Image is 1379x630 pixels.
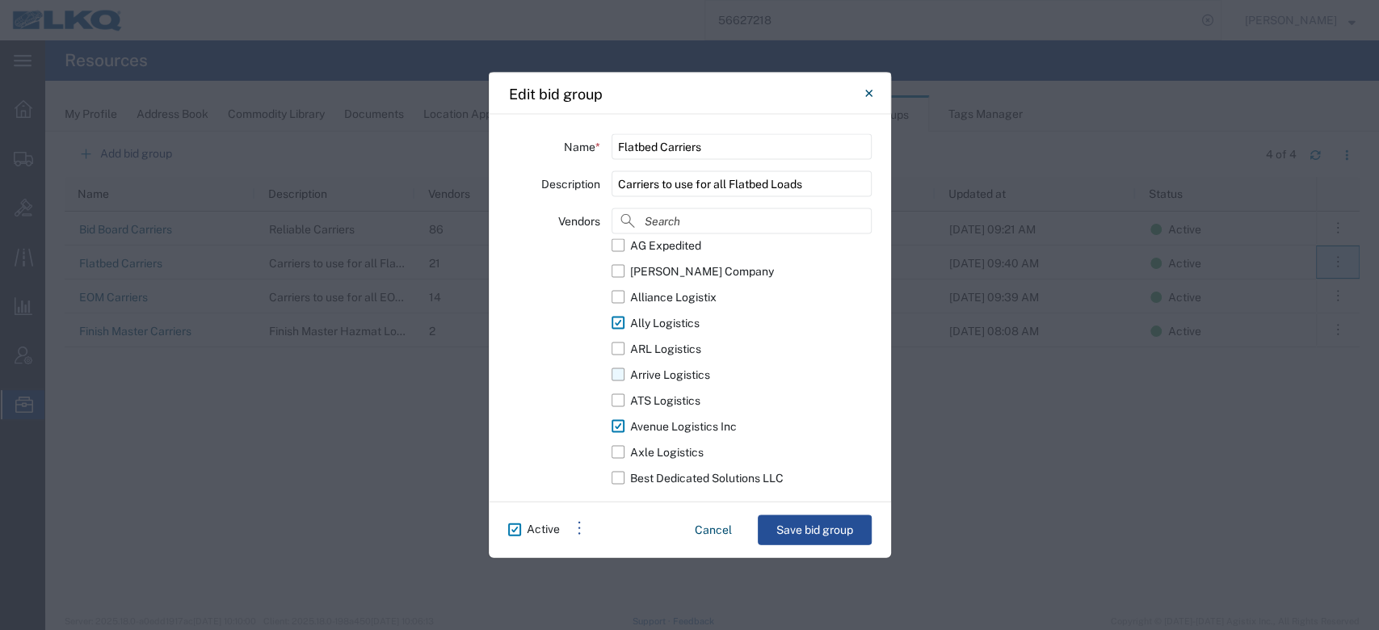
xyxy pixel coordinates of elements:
div: Alliance Logistix [630,288,717,305]
div: ATS Logistics [630,392,700,409]
div: Axle Logistics [630,443,704,460]
h4: Edit bid group [509,82,603,104]
input: Search [612,208,871,234]
div: Best Dedicated Solutions LLC [630,469,784,486]
label: Vendors [558,208,600,234]
div: Ally Logistics [630,314,700,331]
div: Arrive Logistics [630,366,710,383]
label: Active [508,515,560,544]
button: Save bid group [758,515,872,545]
button: Close [853,78,885,110]
label: Name [564,134,600,160]
label: Description [541,171,600,197]
div: [PERSON_NAME] Company [630,262,774,279]
div: Avenue Logistics Inc [630,418,737,435]
div: ARL Logistics [630,340,701,357]
div: AG Expedited [630,237,701,254]
button: Cancel [682,516,745,544]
